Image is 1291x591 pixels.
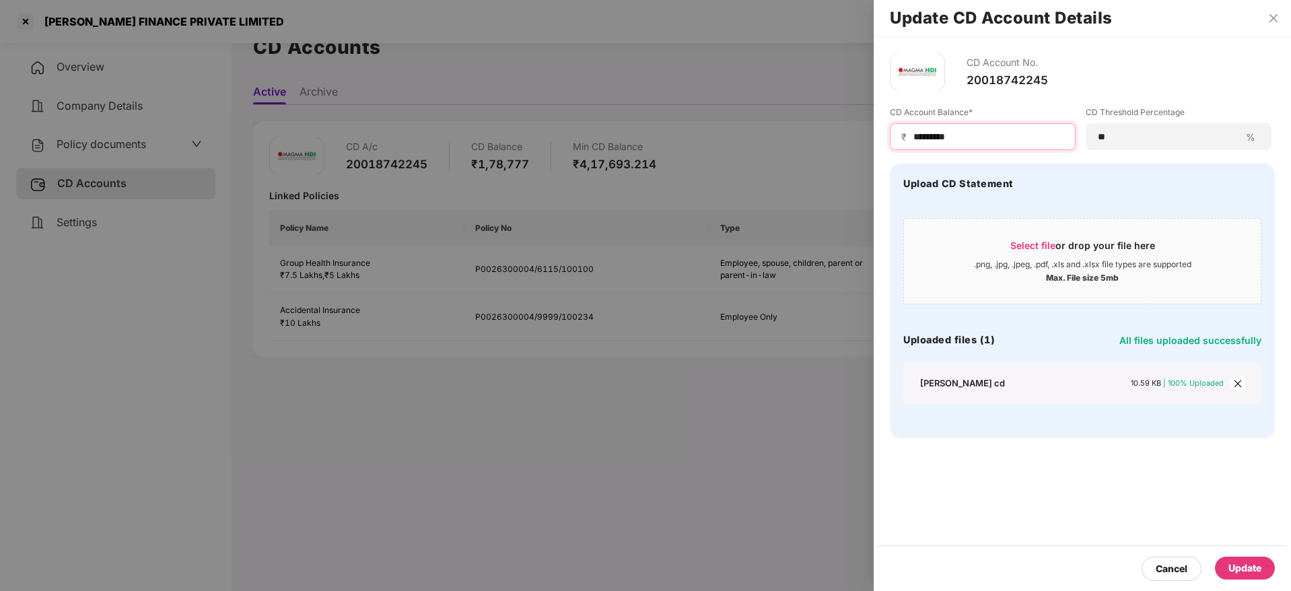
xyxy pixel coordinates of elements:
[903,177,1014,190] h4: Upload CD Statement
[1228,561,1261,576] div: Update
[1131,378,1161,388] span: 10.59 KB
[904,229,1261,293] span: Select fileor drop your file here.png, .jpg, .jpeg, .pdf, .xls and .xlsx file types are supported...
[1086,106,1271,123] label: CD Threshold Percentage
[1156,561,1187,576] div: Cancel
[901,131,912,143] span: ₹
[1010,240,1055,251] span: Select file
[967,53,1048,73] div: CD Account No.
[1230,376,1245,391] span: close
[903,333,995,347] h4: Uploaded files (1)
[1163,378,1224,388] span: | 100% Uploaded
[1119,335,1261,346] span: All files uploaded successfully
[1046,270,1119,283] div: Max. File size 5mb
[1268,13,1279,24] span: close
[1241,131,1261,143] span: %
[920,377,1005,389] div: [PERSON_NAME] cd
[897,52,938,92] img: magma.png
[890,11,1275,26] h2: Update CD Account Details
[890,106,1076,123] label: CD Account Balance*
[1010,239,1155,259] div: or drop your file here
[974,259,1191,270] div: .png, .jpg, .jpeg, .pdf, .xls and .xlsx file types are supported
[1264,12,1283,24] button: Close
[967,73,1048,88] div: 20018742245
